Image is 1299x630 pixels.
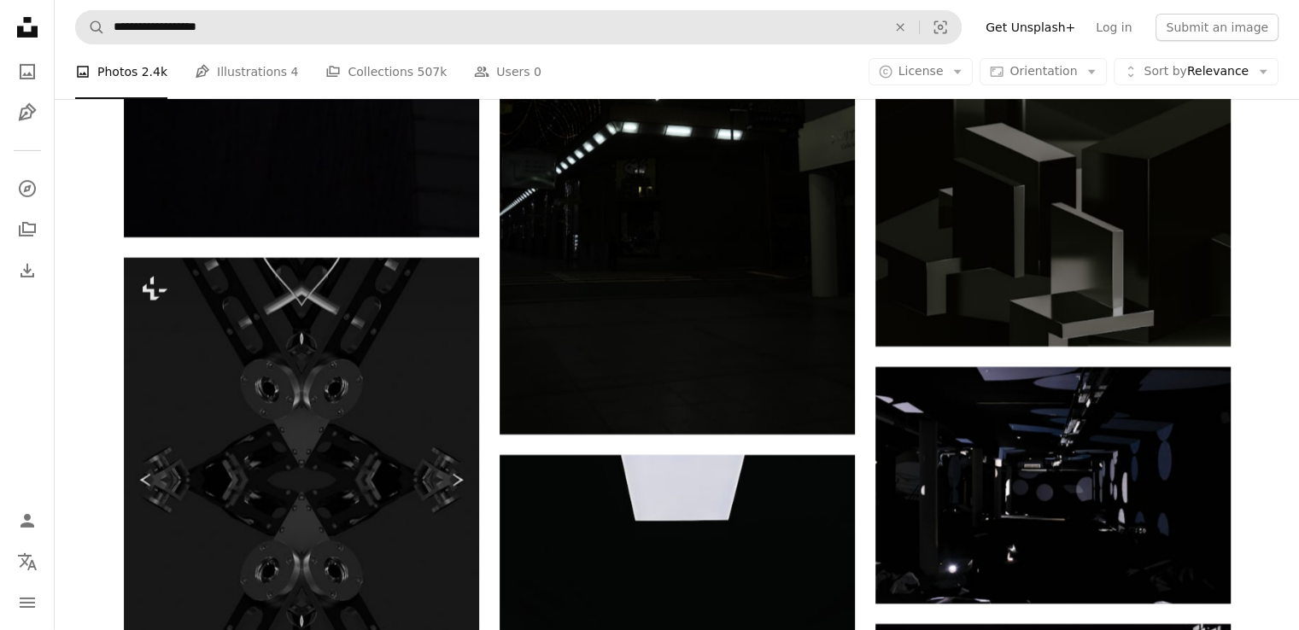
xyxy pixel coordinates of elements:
[195,44,298,99] a: Illustrations 4
[10,254,44,288] a: Download History
[869,58,974,85] button: License
[10,55,44,89] a: Photos
[875,367,1231,604] img: closeup photo of polka-dot wall
[124,472,479,487] a: a black and white photo of speakers on a black background
[980,58,1107,85] button: Orientation
[75,10,962,44] form: Find visuals sitewide
[1114,58,1279,85] button: Sort byRelevance
[10,586,44,620] button: Menu
[10,96,44,130] a: Illustrations
[10,172,44,206] a: Explore
[291,62,299,81] span: 4
[474,44,541,99] a: Users 0
[875,477,1231,493] a: closeup photo of polka-dot wall
[534,62,541,81] span: 0
[898,64,944,78] span: License
[1144,64,1186,78] span: Sort by
[1156,14,1279,41] button: Submit an image
[10,10,44,48] a: Home — Unsplash
[881,11,919,44] button: Clear
[10,504,44,538] a: Log in / Sign up
[975,14,1085,41] a: Get Unsplash+
[325,44,447,99] a: Collections 507k
[76,11,105,44] button: Search Unsplash
[1009,64,1077,78] span: Orientation
[417,62,447,81] span: 507k
[920,11,961,44] button: Visual search
[1144,63,1249,80] span: Relevance
[500,160,855,176] a: white and black train station
[10,213,44,247] a: Collections
[1085,14,1142,41] a: Log in
[10,545,44,579] button: Language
